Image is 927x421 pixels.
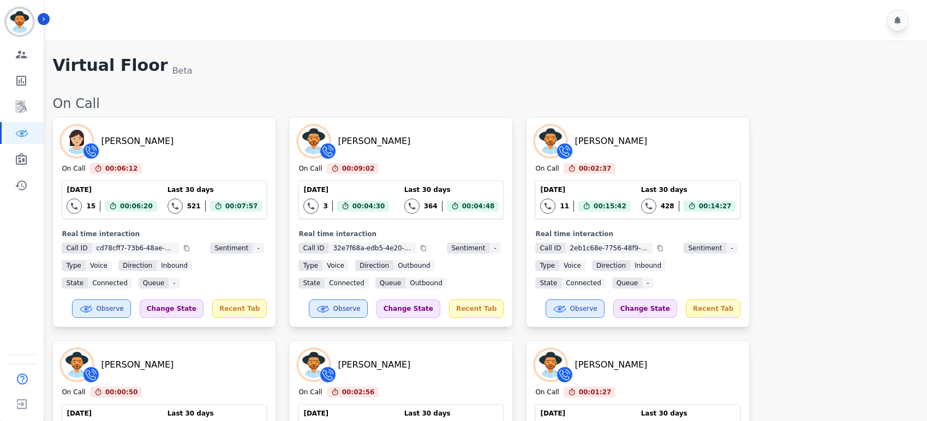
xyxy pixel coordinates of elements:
[375,278,405,288] span: Queue
[561,278,606,288] span: connected
[210,243,253,254] span: Sentiment
[447,243,489,254] span: Sentiment
[612,278,642,288] span: Queue
[88,278,132,288] span: connected
[540,409,630,418] div: [DATE]
[62,243,92,254] span: Call ID
[7,9,33,35] img: Bordered avatar
[535,278,561,288] span: State
[338,358,410,371] div: [PERSON_NAME]
[86,260,112,271] span: voice
[67,409,157,418] div: [DATE]
[535,164,559,174] div: On Call
[565,243,653,254] span: 2eb1c68e-7756-48f9-a50b-63388c1423b3
[535,350,566,380] img: Avatar
[225,201,258,212] span: 00:07:57
[613,299,677,318] div: Change State
[686,299,740,318] div: Recent Tab
[298,243,328,254] span: Call ID
[120,201,153,212] span: 00:06:20
[298,126,329,157] img: Avatar
[105,387,138,398] span: 00:00:50
[376,299,440,318] div: Change State
[592,260,630,271] span: Direction
[449,299,504,318] div: Recent Tab
[323,202,327,211] div: 3
[139,278,169,288] span: Queue
[405,278,447,288] span: Outbound
[298,278,325,288] span: State
[535,243,565,254] span: Call ID
[62,388,85,398] div: On Call
[641,185,736,194] div: Last 30 days
[342,163,375,174] span: 00:09:02
[404,185,499,194] div: Last 30 days
[118,260,157,271] span: Direction
[298,230,504,238] div: Real time interaction
[168,409,262,418] div: Last 30 days
[62,126,92,157] img: Avatar
[559,260,585,271] span: voice
[62,350,92,380] img: Avatar
[560,202,569,211] div: 11
[404,409,499,418] div: Last 30 days
[535,126,566,157] img: Avatar
[333,304,361,313] span: Observe
[338,135,410,148] div: [PERSON_NAME]
[309,299,368,318] button: Observe
[342,387,375,398] span: 00:02:56
[726,243,737,254] span: -
[140,299,204,318] div: Change State
[546,299,605,318] button: Observe
[172,64,193,77] div: Beta
[489,243,500,254] span: -
[594,201,626,212] span: 00:15:42
[424,202,438,211] div: 364
[535,230,740,238] div: Real time interaction
[570,304,597,313] span: Observe
[101,135,174,148] div: [PERSON_NAME]
[62,230,267,238] div: Real time interaction
[62,278,88,288] span: State
[575,135,647,148] div: [PERSON_NAME]
[298,260,322,271] span: Type
[187,202,201,211] div: 521
[328,243,416,254] span: 32e7f68a-edb5-4e20-a5c3-406762c0c4b1
[169,278,180,288] span: -
[298,350,329,380] img: Avatar
[393,260,435,271] span: outbound
[212,299,267,318] div: Recent Tab
[303,409,389,418] div: [DATE]
[303,185,389,194] div: [DATE]
[52,95,916,112] div: On Call
[62,260,86,271] span: Type
[462,201,495,212] span: 00:04:48
[105,163,138,174] span: 00:06:12
[92,243,179,254] span: cd78cff7-73b6-48ae-a870-09a665d9454c
[52,56,168,77] h1: Virtual Floor
[253,243,264,254] span: -
[579,387,612,398] span: 00:01:27
[355,260,393,271] span: Direction
[535,260,559,271] span: Type
[97,304,124,313] span: Observe
[298,164,322,174] div: On Call
[641,409,736,418] div: Last 30 days
[67,185,157,194] div: [DATE]
[322,260,349,271] span: voice
[535,388,559,398] div: On Call
[661,202,674,211] div: 428
[352,201,385,212] span: 00:04:30
[540,185,630,194] div: [DATE]
[579,163,612,174] span: 00:02:37
[325,278,369,288] span: connected
[72,299,131,318] button: Observe
[684,243,726,254] span: Sentiment
[298,388,322,398] div: On Call
[642,278,653,288] span: -
[699,201,732,212] span: 00:14:27
[630,260,666,271] span: inbound
[62,164,85,174] div: On Call
[86,202,95,211] div: 15
[157,260,192,271] span: inbound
